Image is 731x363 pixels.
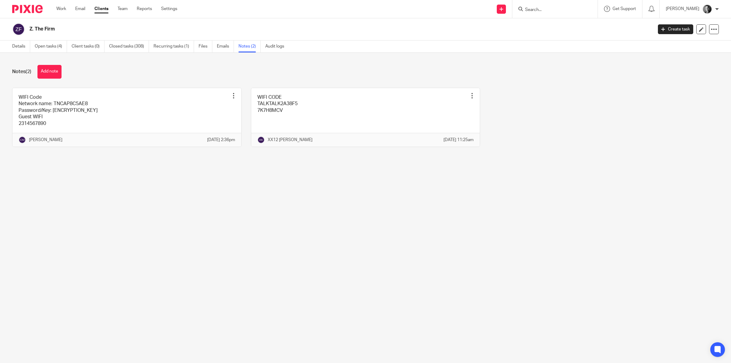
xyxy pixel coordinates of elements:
[666,6,699,12] p: [PERSON_NAME]
[137,6,152,12] a: Reports
[35,41,67,52] a: Open tasks (4)
[94,6,108,12] a: Clients
[29,137,62,143] p: [PERSON_NAME]
[56,6,66,12] a: Work
[12,41,30,52] a: Details
[217,41,234,52] a: Emails
[199,41,212,52] a: Files
[12,5,43,13] img: Pixie
[524,7,579,13] input: Search
[12,69,31,75] h1: Notes
[257,136,265,144] img: svg%3E
[12,23,25,36] img: svg%3E
[26,69,31,74] span: (2)
[109,41,149,52] a: Closed tasks (308)
[19,136,26,144] img: svg%3E
[702,4,712,14] img: DSC_9061-3.jpg
[658,24,693,34] a: Create task
[75,6,85,12] a: Email
[161,6,177,12] a: Settings
[268,137,313,143] p: XX12 [PERSON_NAME]
[37,65,62,79] button: Add note
[613,7,636,11] span: Get Support
[443,137,474,143] p: [DATE] 11:25am
[72,41,104,52] a: Client tasks (0)
[265,41,289,52] a: Audit logs
[30,26,525,32] h2: Z. The Firm
[118,6,128,12] a: Team
[154,41,194,52] a: Recurring tasks (1)
[207,137,235,143] p: [DATE] 2:36pm
[238,41,261,52] a: Notes (2)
